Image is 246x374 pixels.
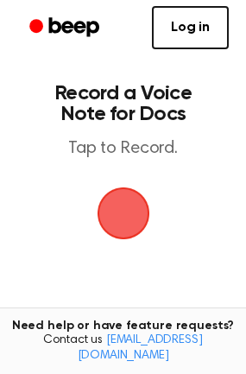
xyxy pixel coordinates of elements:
h1: Record a Voice Note for Docs [31,83,215,124]
span: Contact us [10,333,236,364]
a: Beep [17,11,115,45]
a: Log in [152,6,229,49]
a: [EMAIL_ADDRESS][DOMAIN_NAME] [78,334,203,362]
p: Tap to Record. [31,138,215,160]
img: Beep Logo [98,187,149,239]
